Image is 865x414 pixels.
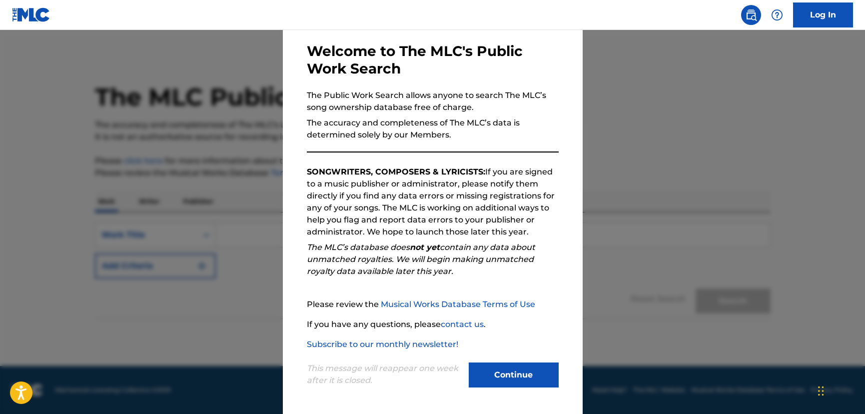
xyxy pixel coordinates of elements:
[771,9,783,21] img: help
[741,5,761,25] a: Public Search
[441,319,484,329] a: contact us
[818,376,824,406] div: Drag
[767,5,787,25] div: Help
[745,9,757,21] img: search
[381,299,535,309] a: Musical Works Database Terms of Use
[410,242,440,252] strong: not yet
[307,242,535,276] em: The MLC’s database does contain any data about unmatched royalties. We will begin making unmatche...
[307,89,559,113] p: The Public Work Search allows anyone to search The MLC’s song ownership database free of charge.
[815,366,865,414] iframe: Chat Widget
[307,167,485,176] strong: SONGWRITERS, COMPOSERS & LYRICISTS:
[307,339,458,349] a: Subscribe to our monthly newsletter!
[307,166,559,238] p: If you are signed to a music publisher or administrator, please notify them directly if you find ...
[469,362,559,387] button: Continue
[12,7,50,22] img: MLC Logo
[307,362,463,386] p: This message will reappear one week after it is closed.
[307,298,559,310] p: Please review the
[307,117,559,141] p: The accuracy and completeness of The MLC’s data is determined solely by our Members.
[793,2,853,27] a: Log In
[307,318,559,330] p: If you have any questions, please .
[307,42,559,77] h3: Welcome to The MLC's Public Work Search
